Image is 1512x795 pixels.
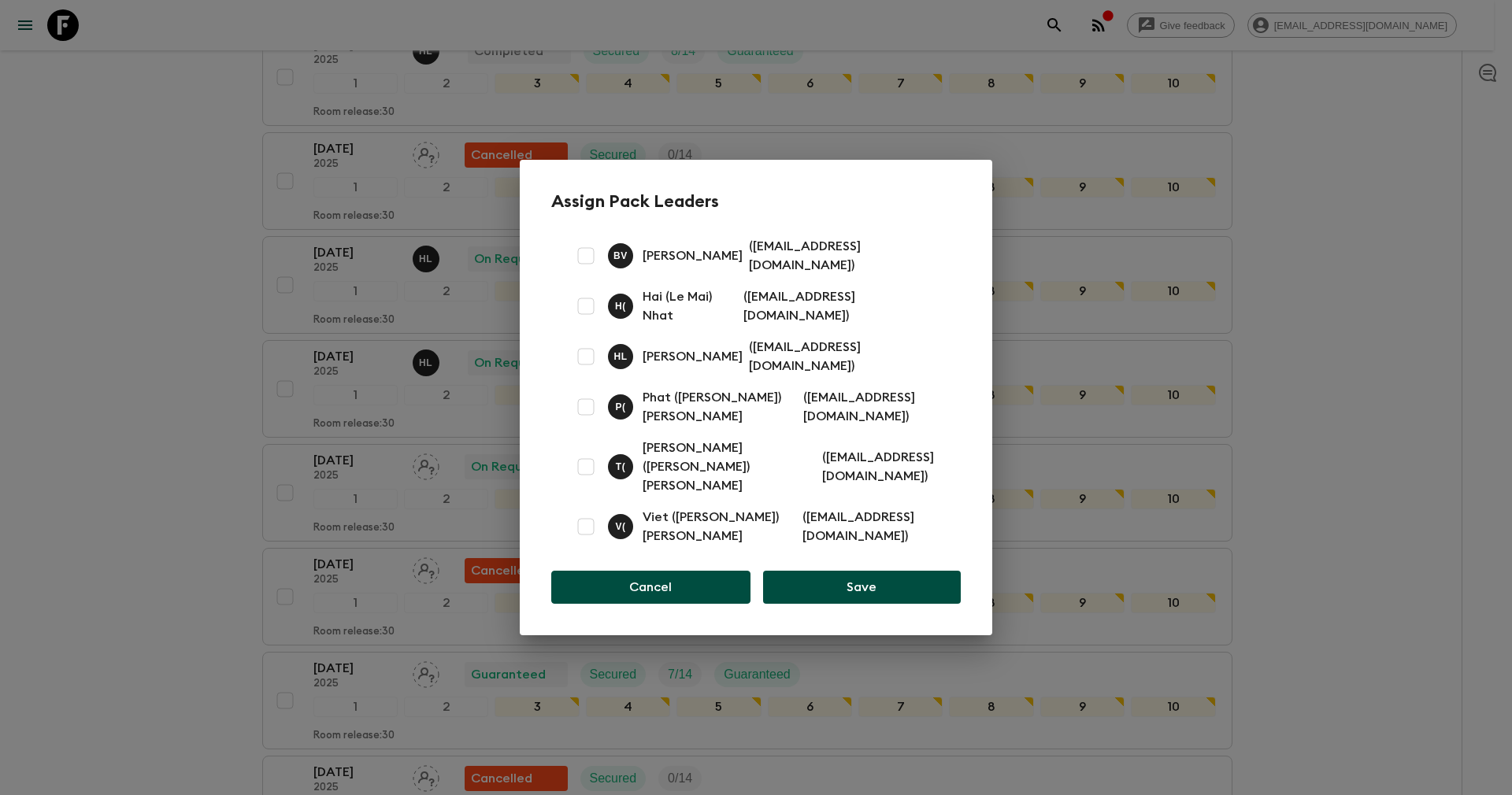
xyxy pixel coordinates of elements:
p: V ( [615,520,625,533]
p: [PERSON_NAME] [643,347,743,366]
p: ( [EMAIL_ADDRESS][DOMAIN_NAME] ) [749,338,942,375]
button: Cancel [551,571,750,604]
p: Hai (Le Mai) Nhat [643,287,737,325]
h2: Assign Pack Leaders [551,191,961,212]
p: H ( [615,300,626,312]
p: H L [613,350,627,363]
p: ( [EMAIL_ADDRESS][DOMAIN_NAME] ) [802,508,942,545]
p: P ( [615,401,625,413]
p: [PERSON_NAME] ([PERSON_NAME]) [PERSON_NAME] [643,438,816,495]
p: [PERSON_NAME] [643,246,743,265]
p: ( [EMAIL_ADDRESS][DOMAIN_NAME] ) [743,287,942,325]
p: Viet ([PERSON_NAME]) [PERSON_NAME] [643,508,796,545]
p: ( [EMAIL_ADDRESS][DOMAIN_NAME] ) [749,237,942,275]
p: ( [EMAIL_ADDRESS][DOMAIN_NAME] ) [822,448,942,486]
p: B V [613,250,628,262]
p: ( [EMAIL_ADDRESS][DOMAIN_NAME] ) [803,388,942,426]
p: T ( [616,460,626,473]
button: Save [763,571,961,604]
p: Phat ([PERSON_NAME]) [PERSON_NAME] [643,388,797,426]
